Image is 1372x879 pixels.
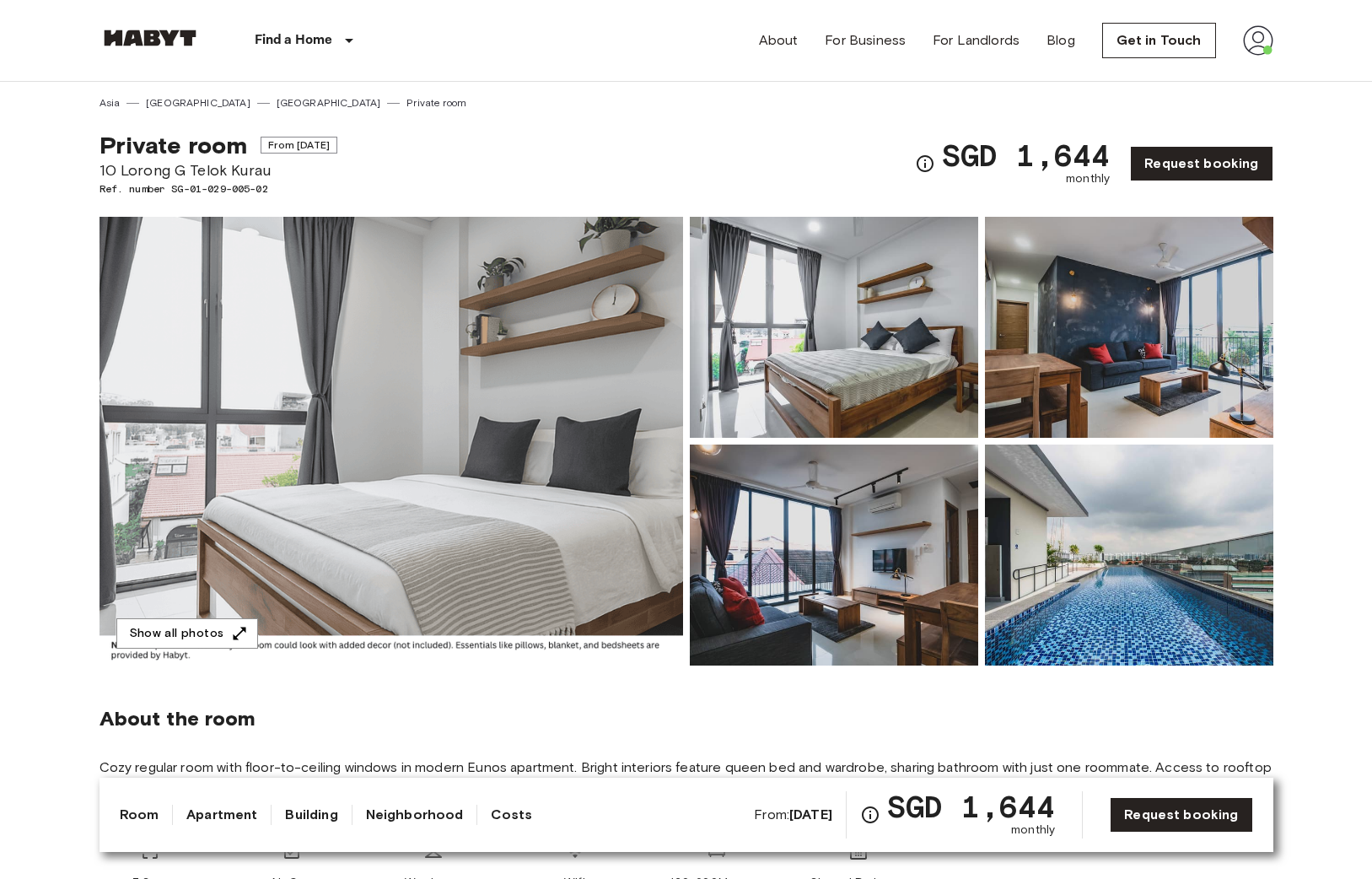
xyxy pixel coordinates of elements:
[825,30,906,51] a: For Business
[100,217,683,666] img: Marketing picture of unit SG-01-029-005-02
[116,618,258,650] button: Show all photos
[100,95,121,111] a: Asia
[860,805,880,825] svg: Check cost overview for full price breakdown. Please note that discounts apply to new joiners onl...
[985,217,1273,438] img: Picture of unit SG-01-029-005-02
[406,95,466,111] a: Private room
[146,95,250,111] a: [GEOGRAPHIC_DATA]
[690,445,978,666] img: Picture of unit SG-01-029-005-02
[100,181,337,197] span: Ref. number SG-01-029-005-02
[1046,30,1075,51] a: Blog
[261,137,337,154] span: From [DATE]
[1243,25,1273,56] img: avatar
[915,154,935,174] svg: Check cost overview for full price breakdown. Please note that discounts apply to new joiners onl...
[887,791,1055,822] span: SGD 1,644
[255,30,333,51] p: Find a Home
[759,30,799,51] a: About
[1130,146,1272,181] a: Request booking
[120,805,159,825] a: Room
[985,445,1273,666] img: Picture of unit SG-01-029-005-02
[690,217,978,438] img: Picture of unit SG-01-029-005-02
[1066,170,1110,187] span: monthly
[100,30,201,46] img: Habyt
[933,30,1020,51] a: For Landlords
[754,806,832,824] span: From:
[1110,797,1252,833] a: Request booking
[491,805,532,825] a: Costs
[100,159,337,181] span: 10 Lorong G Telok Kurau
[1102,23,1216,58] a: Get in Touch
[186,805,257,825] a: Apartment
[366,805,464,825] a: Neighborhood
[789,806,832,822] b: [DATE]
[285,805,337,825] a: Building
[277,95,381,111] a: [GEOGRAPHIC_DATA]
[100,706,1273,731] span: About the room
[942,140,1110,170] span: SGD 1,644
[1011,822,1055,839] span: monthly
[100,758,1273,814] span: Cozy regular room with floor-to-ceiling windows in modern Eunos apartment. Bright interiors featu...
[100,131,248,159] span: Private room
